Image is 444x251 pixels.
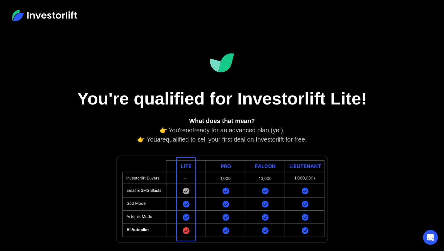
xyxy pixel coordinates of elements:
[68,88,376,109] h1: You're qualified for Investorlift Lite!
[210,53,234,73] img: Investorlift Dashboard
[423,230,438,245] div: Open Intercom Messenger
[186,127,194,134] em: not
[157,136,166,143] em: are
[89,116,355,144] div: 👉 You're ready for an advanced plan (yet). 👉 You qualified to sell your first deal on Investorlif...
[189,117,255,124] strong: What does that mean?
